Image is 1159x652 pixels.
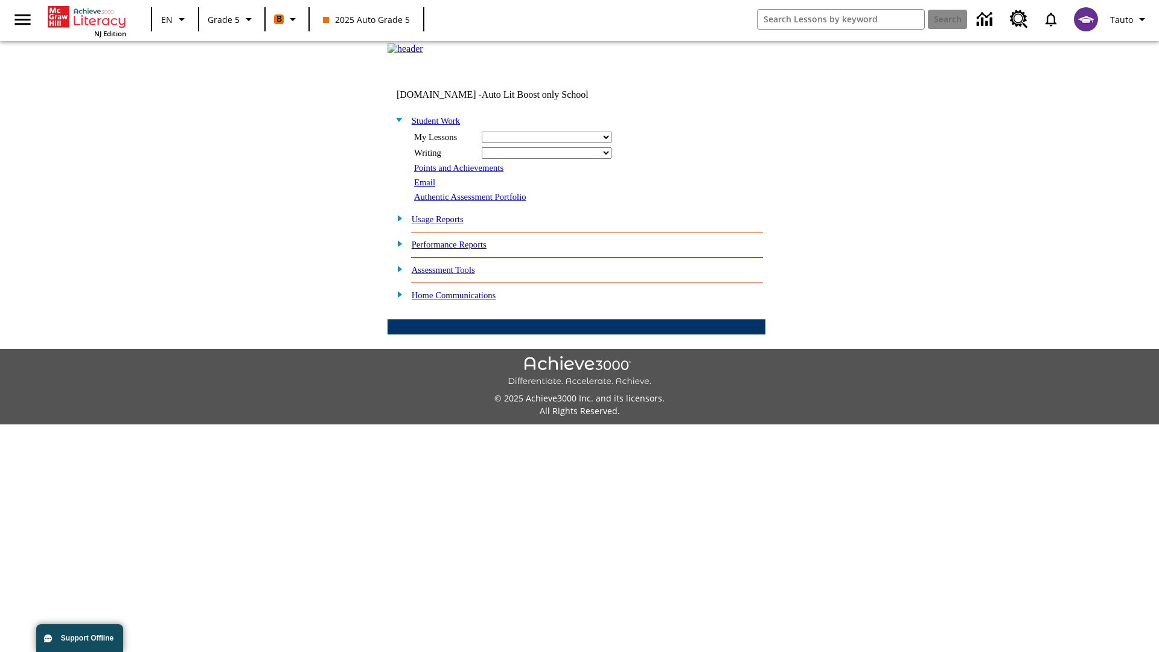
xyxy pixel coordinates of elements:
a: Resource Center, Will open in new tab [1003,3,1035,36]
td: [DOMAIN_NAME] - [397,89,619,100]
a: Home Communications [412,290,496,300]
img: avatar image [1074,7,1098,31]
span: Grade 5 [208,13,240,26]
span: 2025 Auto Grade 5 [323,13,410,26]
input: search field [758,10,924,29]
a: Data Center [969,3,1003,36]
a: Notifications [1035,4,1067,35]
a: Authentic Assessment Portfolio [414,192,526,202]
a: Assessment Tools [412,265,475,275]
a: Performance Reports [412,240,487,249]
img: header [388,43,423,54]
span: Support Offline [61,634,113,642]
button: Boost Class color is orange. Change class color [269,8,305,30]
span: NJ Edition [94,29,126,38]
button: Select a new avatar [1067,4,1105,35]
button: Grade: Grade 5, Select a grade [203,8,261,30]
a: Student Work [412,116,460,126]
img: plus.gif [391,289,403,299]
a: Email [414,177,435,187]
nobr: Auto Lit Boost only School [482,89,589,100]
button: Open side menu [5,2,40,37]
a: Points and Achievements [414,163,503,173]
a: Usage Reports [412,214,464,224]
img: plus.gif [391,263,403,274]
span: B [276,11,282,27]
img: Achieve3000 Differentiate Accelerate Achieve [508,356,651,387]
button: Support Offline [36,624,123,652]
div: Writing [414,148,474,158]
div: My Lessons [414,132,474,142]
span: Tauto [1110,13,1133,26]
button: Profile/Settings [1105,8,1154,30]
button: Language: EN, Select a language [156,8,194,30]
img: plus.gif [391,238,403,249]
img: plus.gif [391,213,403,223]
div: Home [48,4,126,38]
span: EN [161,13,173,26]
img: minus.gif [391,114,403,125]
